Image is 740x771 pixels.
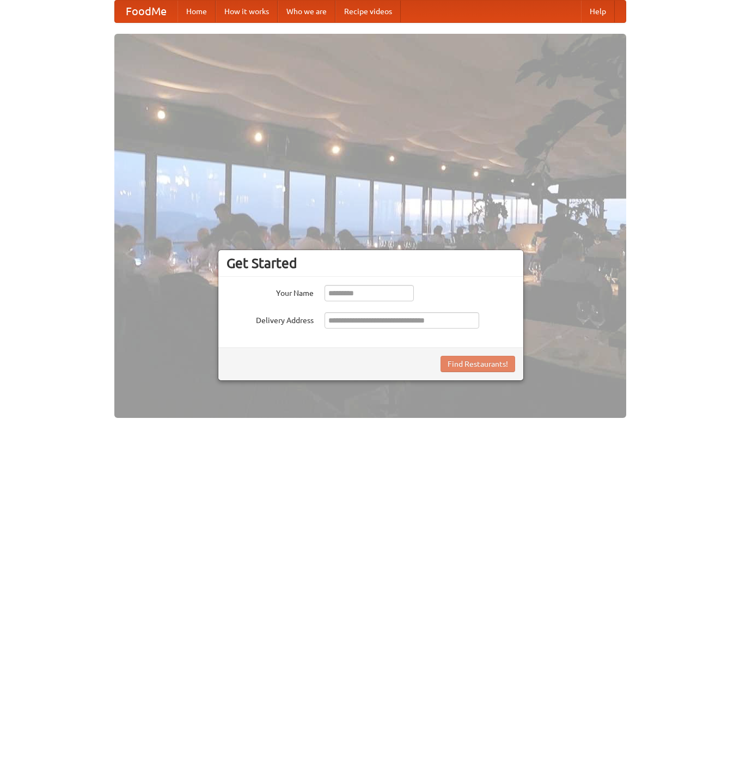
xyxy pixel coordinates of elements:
[441,356,515,372] button: Find Restaurants!
[581,1,615,22] a: Help
[227,312,314,326] label: Delivery Address
[115,1,178,22] a: FoodMe
[335,1,401,22] a: Recipe videos
[216,1,278,22] a: How it works
[178,1,216,22] a: Home
[227,255,515,271] h3: Get Started
[227,285,314,299] label: Your Name
[278,1,335,22] a: Who we are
